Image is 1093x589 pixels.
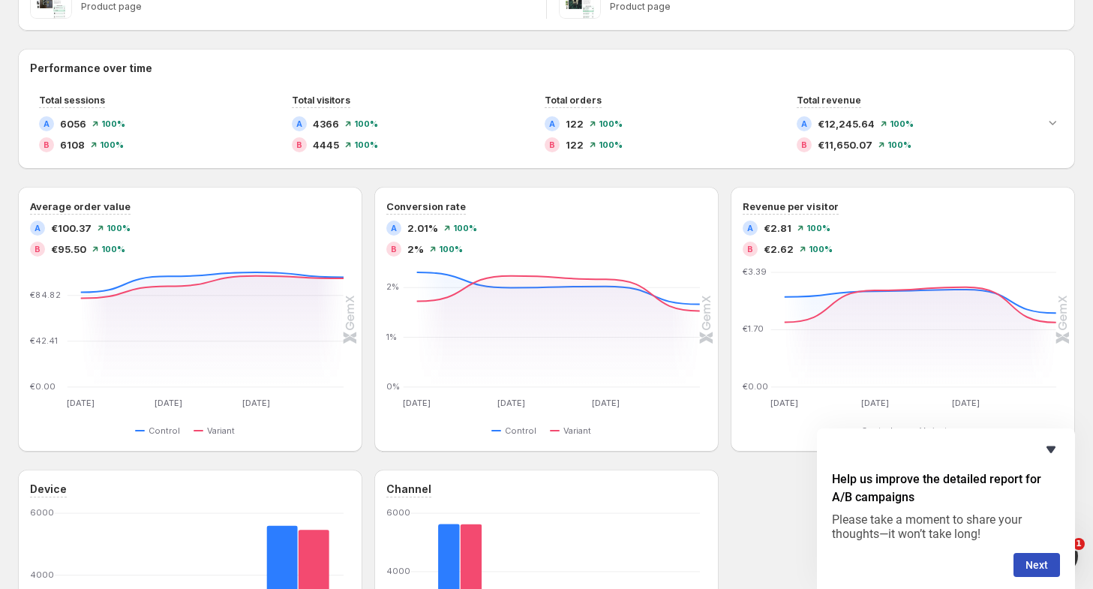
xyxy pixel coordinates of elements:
span: 100 % [100,140,124,149]
text: €0.00 [30,381,56,392]
h2: B [35,245,41,254]
text: [DATE] [403,398,431,408]
span: Control [505,425,536,437]
text: 4000 [386,566,410,576]
text: [DATE] [770,398,798,408]
span: €100.37 [51,221,92,236]
span: Total orders [545,95,602,106]
button: Expand chart [1042,112,1063,133]
h2: A [35,224,41,233]
h2: B [296,140,302,149]
h2: B [391,245,397,254]
text: 0% [386,381,400,392]
text: €42.41 [30,335,58,346]
h2: A [747,224,753,233]
span: 100 % [453,224,477,233]
span: €2.81 [764,221,791,236]
span: 6108 [60,137,85,152]
h2: A [801,119,807,128]
span: 122 [566,137,584,152]
button: Next question [1013,553,1060,577]
span: €2.62 [764,242,794,257]
text: [DATE] [861,398,889,408]
button: Variant [906,422,953,440]
span: Variant [207,425,235,437]
span: 100 % [890,119,914,128]
span: 2% [407,242,424,257]
button: Control [135,422,186,440]
h2: Performance over time [30,61,1063,76]
span: Control [149,425,180,437]
h3: Channel [386,482,431,497]
text: [DATE] [67,398,95,408]
text: 2% [386,281,399,292]
text: [DATE] [155,398,182,408]
span: 100 % [354,119,378,128]
span: €95.50 [51,242,86,257]
span: 100 % [101,119,125,128]
span: 100 % [599,119,623,128]
text: 1% [386,332,397,342]
span: Total sessions [39,95,105,106]
text: 4000 [30,569,54,580]
p: Please take a moment to share your thoughts—it won’t take long! [832,512,1060,541]
span: Control [861,425,893,437]
h2: B [801,140,807,149]
span: 4366 [313,116,339,131]
span: Variant [563,425,591,437]
button: Variant [550,422,597,440]
span: 100 % [101,245,125,254]
span: Total revenue [797,95,861,106]
h2: B [44,140,50,149]
span: €11,650.07 [818,137,872,152]
button: Control [848,422,899,440]
button: Variant [194,422,241,440]
button: Hide survey [1042,440,1060,458]
h2: A [549,119,555,128]
span: 100 % [887,140,911,149]
span: Total visitors [292,95,350,106]
span: 100 % [806,224,830,233]
h3: Device [30,482,67,497]
text: [DATE] [952,398,980,408]
h3: Conversion rate [386,199,466,214]
h2: Help us improve the detailed report for A/B campaigns [832,470,1060,506]
span: 100 % [599,140,623,149]
h2: A [44,119,50,128]
span: 2.01% [407,221,438,236]
span: 122 [566,116,584,131]
text: €3.39 [743,266,767,277]
span: Variant [920,425,947,437]
text: [DATE] [242,398,270,408]
text: [DATE] [592,398,620,408]
p: Product page [610,1,1063,13]
h2: B [747,245,753,254]
p: Product page [81,1,534,13]
span: 100 % [809,245,833,254]
text: €1.70 [743,324,764,335]
span: 1 [1073,538,1085,550]
span: 100 % [354,140,378,149]
h3: Revenue per visitor [743,199,839,214]
span: 4445 [313,137,339,152]
h2: A [391,224,397,233]
h2: B [549,140,555,149]
h2: A [296,119,302,128]
button: Control [491,422,542,440]
text: 6000 [30,507,54,518]
span: €12,245.64 [818,116,875,131]
span: 100 % [439,245,463,254]
text: €0.00 [743,381,768,392]
text: [DATE] [497,398,525,408]
text: 6000 [386,507,410,518]
text: €84.82 [30,290,61,300]
h3: Average order value [30,199,131,214]
div: Help us improve the detailed report for A/B campaigns [832,440,1060,577]
span: 6056 [60,116,86,131]
span: 100 % [107,224,131,233]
